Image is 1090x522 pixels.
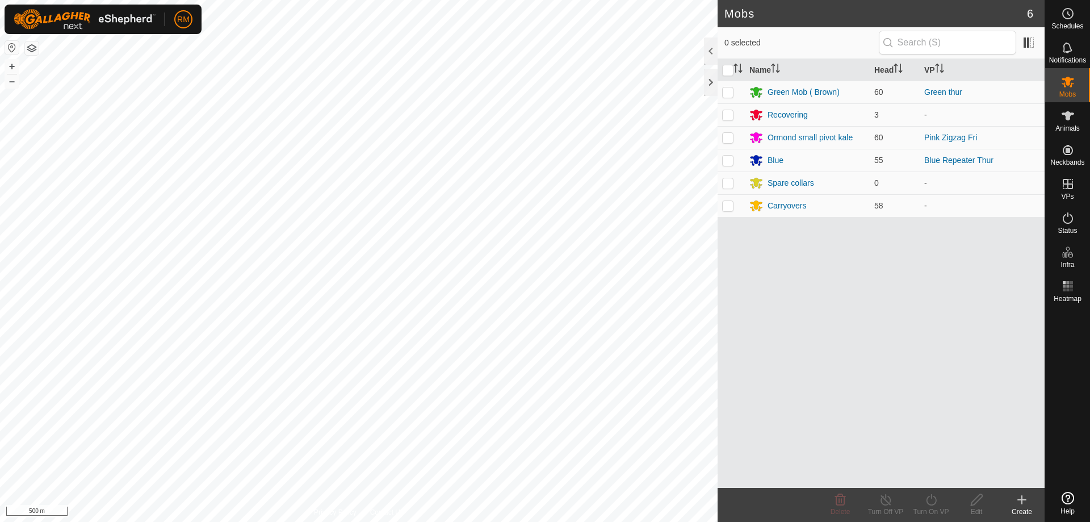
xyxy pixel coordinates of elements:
span: Notifications [1049,57,1086,64]
a: Green thur [924,87,962,97]
th: VP [920,59,1045,81]
span: 0 [874,178,879,187]
h2: Mobs [724,7,1027,20]
span: Animals [1055,125,1080,132]
span: 60 [874,87,883,97]
p-sorticon: Activate to sort [894,65,903,74]
div: Turn On VP [908,507,954,517]
a: Privacy Policy [314,507,357,517]
div: Recovering [768,109,808,121]
a: Contact Us [370,507,404,517]
p-sorticon: Activate to sort [935,65,944,74]
span: Infra [1060,261,1074,268]
span: Heatmap [1054,295,1081,302]
div: Ormond small pivot kale [768,132,853,144]
span: 60 [874,133,883,142]
div: Edit [954,507,999,517]
span: 0 selected [724,37,879,49]
th: Name [745,59,870,81]
p-sorticon: Activate to sort [771,65,780,74]
button: + [5,60,19,73]
div: Carryovers [768,200,806,212]
span: Mobs [1059,91,1076,98]
img: Gallagher Logo [14,9,156,30]
td: - [920,172,1045,194]
td: - [920,194,1045,217]
a: Blue Repeater Thur [924,156,993,165]
span: VPs [1061,193,1074,200]
input: Search (S) [879,31,1016,55]
button: – [5,74,19,88]
span: Neckbands [1050,159,1084,166]
p-sorticon: Activate to sort [733,65,743,74]
span: Schedules [1051,23,1083,30]
td: - [920,103,1045,126]
th: Head [870,59,920,81]
a: Pink Zigzag Fri [924,133,977,142]
span: Delete [831,508,850,516]
span: 6 [1027,5,1033,22]
span: 58 [874,201,883,210]
div: Green Mob ( Brown) [768,86,840,98]
a: Help [1045,487,1090,519]
div: Spare collars [768,177,814,189]
span: RM [177,14,190,26]
div: Blue [768,154,783,166]
div: Create [999,507,1045,517]
span: Status [1058,227,1077,234]
span: 55 [874,156,883,165]
button: Map Layers [25,41,39,55]
span: 3 [874,110,879,119]
button: Reset Map [5,41,19,55]
span: Help [1060,508,1075,515]
div: Turn Off VP [863,507,908,517]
